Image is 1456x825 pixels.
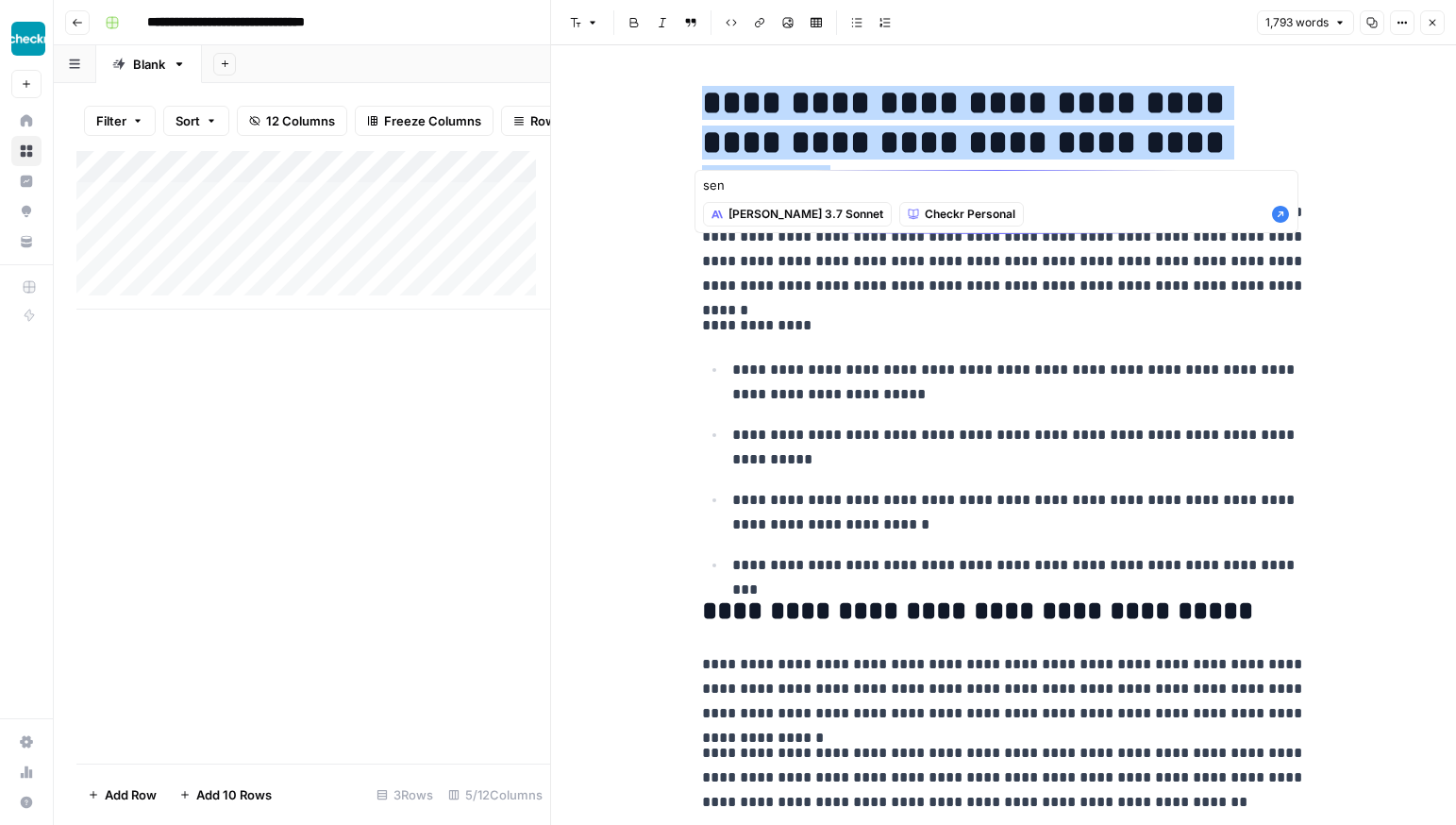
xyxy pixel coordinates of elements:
img: Checkr Logo [11,22,45,56]
span: Checkr Personal [925,206,1015,223]
a: Opportunities [11,196,42,227]
button: Help + Support [11,787,42,817]
button: Sort [163,106,229,136]
a: Usage [11,757,42,787]
button: 1,793 words [1257,10,1354,35]
button: Freeze Columns [355,106,494,136]
span: Add 10 Rows [196,785,272,804]
button: Filter [84,106,156,136]
span: Sort [176,111,200,130]
button: Checkr Personal [899,202,1024,227]
a: Blank [96,45,202,83]
button: 12 Columns [237,106,347,136]
span: 1,793 words [1265,14,1329,31]
textarea: sen [703,176,1290,194]
span: Freeze Columns [384,111,481,130]
button: Add Row [76,780,168,810]
span: Row Height [530,111,598,130]
div: 5/12 Columns [441,780,550,810]
button: Add 10 Rows [168,780,283,810]
div: 3 Rows [369,780,441,810]
a: Insights [11,166,42,196]
span: 12 Columns [266,111,335,130]
span: Add Row [105,785,157,804]
div: Blank [133,55,165,74]
a: Home [11,106,42,136]
a: Browse [11,136,42,166]
a: Your Data [11,227,42,257]
span: Filter [96,111,126,130]
a: Settings [11,727,42,757]
button: [PERSON_NAME] 3.7 Sonnet [703,202,892,227]
span: [PERSON_NAME] 3.7 Sonnet [728,206,883,223]
button: Workspace: Checkr [11,15,42,62]
button: Row Height [501,106,611,136]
